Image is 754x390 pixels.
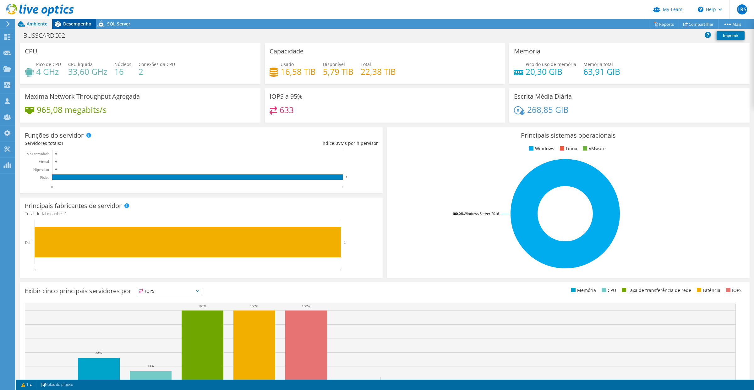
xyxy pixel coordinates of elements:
span: Pico do uso de memória [526,61,576,67]
h4: 63,91 GiB [583,68,620,75]
text: Hipervisor [33,168,49,172]
h4: 633 [280,107,294,113]
span: Pico de CPU [36,61,61,67]
text: 1 [340,268,342,272]
span: LRS [737,4,747,14]
tspan: 100.0% [452,211,464,216]
text: 100% [198,304,206,308]
text: 100% [250,304,258,308]
h3: Funções do servidor [25,132,84,139]
span: Total [361,61,371,67]
li: Linux [558,145,577,152]
span: Memória total [583,61,613,67]
span: CPU líquida [68,61,93,67]
text: 1 [344,240,346,244]
text: 100% [302,304,310,308]
span: IOPS [137,287,202,295]
div: Servidores totais: [25,140,201,147]
text: 0 [34,268,36,272]
h4: 2 [139,68,175,75]
li: Windows [527,145,554,152]
h3: CPU [25,48,37,55]
h4: 33,60 GHz [68,68,107,75]
text: 0 [55,160,57,163]
span: Desempenho [63,21,91,27]
h4: 22,38 TiB [361,68,396,75]
h3: Maxima Network Throughput Agregada [25,93,140,100]
h4: 4 GHz [36,68,61,75]
h4: 965,08 megabits/s [37,106,107,113]
li: VMware [581,145,606,152]
li: Taxa de transferência de rede [620,287,691,294]
a: Imprimir [717,31,745,40]
h3: Capacidade [270,48,303,55]
span: 1 [64,211,67,217]
span: Núcleos [114,61,131,67]
svg: \n [698,7,703,12]
span: Usado [281,61,294,67]
li: IOPS [724,287,742,294]
a: Compartilhar [679,19,718,29]
h3: Memória [514,48,540,55]
li: Latência [695,287,720,294]
a: 1 [17,381,36,389]
span: Disponível [323,61,345,67]
span: SQL Server [107,21,130,27]
h4: 20,30 GiB [526,68,576,75]
a: Reports [649,19,679,29]
a: Notas do projeto [36,381,78,389]
h4: 16 [114,68,131,75]
text: Virtual [39,160,49,164]
tspan: Físico [40,175,49,180]
h4: 268,85 GiB [527,106,569,113]
h3: Escrita Média Diária [514,93,572,100]
li: Memória [570,287,596,294]
span: 0 [336,140,338,146]
text: 1 [346,176,347,179]
tspan: Windows Server 2016 [464,211,499,216]
text: 0 [55,168,57,171]
text: Dell [25,240,31,245]
h4: Total de fabricantes: [25,210,378,217]
text: 0 [55,152,57,155]
div: Índice: VMs por hipervisor [201,140,378,147]
h4: 16,58 TiB [281,68,316,75]
text: VM convidada [27,152,49,156]
span: 1 [61,140,64,146]
text: 1 [342,185,344,189]
span: Conexões da CPU [139,61,175,67]
text: 32% [96,351,102,354]
text: 13% [147,364,154,368]
h3: IOPS a 95% [270,93,303,100]
a: Mais [718,19,746,29]
h3: Principais sistemas operacionais [392,132,745,139]
h4: 5,79 TiB [323,68,353,75]
li: CPU [600,287,616,294]
text: 0 [51,185,53,189]
h3: Principais fabricantes de servidor [25,202,122,209]
h1: BUSSCARDC02 [20,32,75,39]
span: Ambiente [27,21,47,27]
